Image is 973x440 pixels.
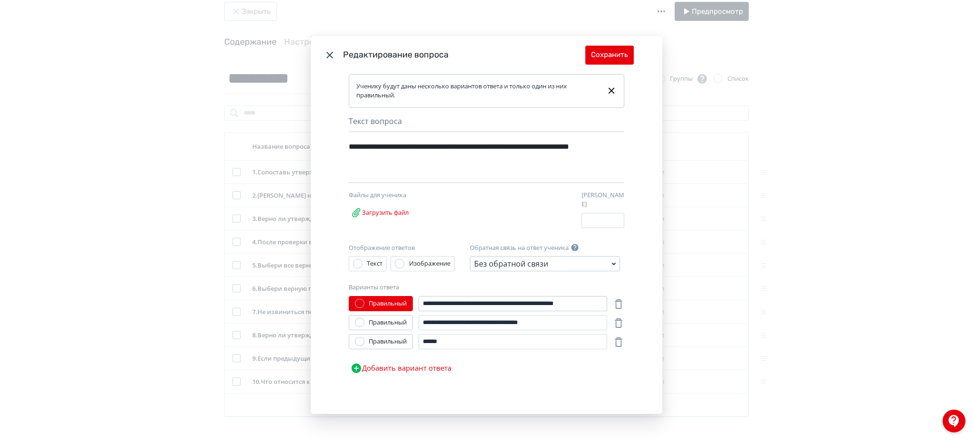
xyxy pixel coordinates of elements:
[367,259,382,268] div: Текст
[369,299,407,308] div: Правильный
[349,283,399,292] label: Варианты ответа
[349,115,624,132] div: Текст вопроса
[582,191,624,209] label: [PERSON_NAME]
[474,258,548,269] div: Без обратной связи
[356,82,599,100] div: Ученику будут даны несколько вариантов ответа и только один из них правильный.
[311,36,662,414] div: Modal
[349,359,453,378] button: Добавить вариант ответа
[409,259,450,268] div: Изображение
[470,243,569,253] label: Обратная связь на ответ ученика
[369,337,407,346] div: Правильный
[349,191,448,200] div: Файлы для ученика
[369,318,407,327] div: Правильный
[349,243,415,253] label: Отображение ответов
[343,48,585,61] div: Редактирование вопроса
[585,46,634,65] button: Сохранить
